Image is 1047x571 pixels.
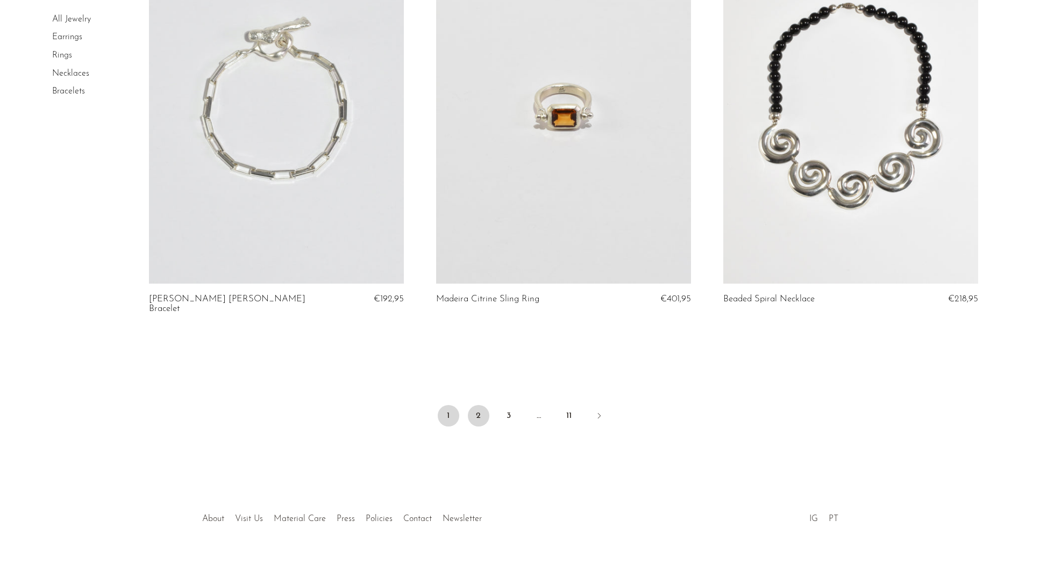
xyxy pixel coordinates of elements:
[436,294,539,304] a: Madeira Citrine Sling Ring
[558,405,580,427] a: 11
[149,294,321,314] a: [PERSON_NAME] [PERSON_NAME] Bracelet
[52,87,85,96] a: Bracelets
[235,515,263,523] a: Visit Us
[588,405,610,429] a: Next
[52,33,82,42] a: Earrings
[337,515,355,523] a: Press
[438,405,459,427] span: 1
[366,515,393,523] a: Policies
[403,515,432,523] a: Contact
[52,69,89,78] a: Necklaces
[274,515,326,523] a: Material Care
[52,15,91,24] a: All Jewelry
[52,51,72,60] a: Rings
[829,515,838,523] a: PT
[197,506,487,526] ul: Quick links
[723,294,815,304] a: Beaded Spiral Necklace
[528,405,550,427] span: …
[468,405,489,427] a: 2
[948,294,978,303] span: €218,95
[374,294,404,303] span: €192,95
[809,515,818,523] a: IG
[660,294,691,303] span: €401,95
[202,515,224,523] a: About
[498,405,519,427] a: 3
[804,506,844,526] ul: Social Medias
